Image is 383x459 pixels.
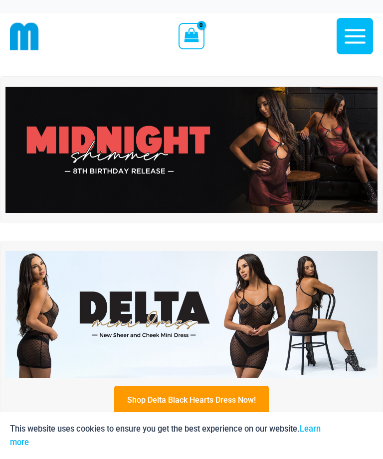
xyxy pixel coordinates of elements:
[179,23,204,49] a: View Shopping Cart, empty
[331,422,373,449] button: Accept
[5,87,378,213] img: Midnight Shimmer Red Dress
[10,422,323,449] p: This website uses cookies to ensure you get the best experience on our website.
[5,251,378,378] img: Delta Black Hearts Dress
[10,22,39,51] img: cropped mm emblem
[10,424,321,447] a: Learn more
[114,386,269,414] a: Shop Delta Black Hearts Dress Now!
